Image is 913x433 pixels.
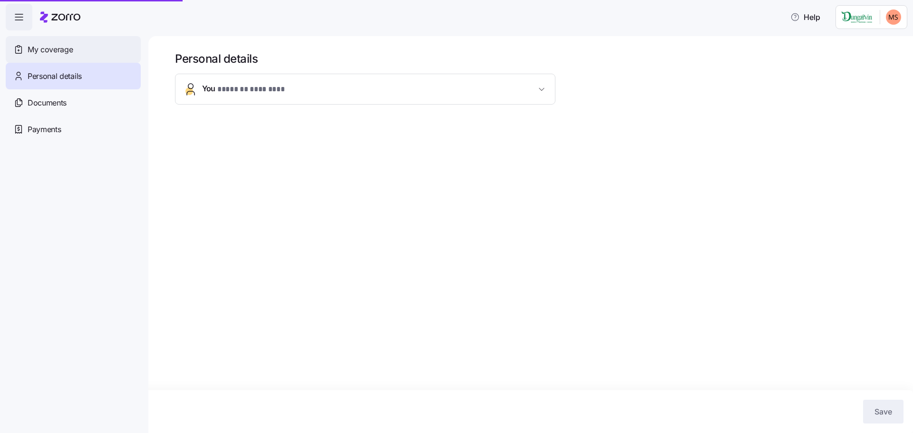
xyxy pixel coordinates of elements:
[863,400,903,423] button: Save
[28,44,73,56] span: My coverage
[28,97,67,109] span: Documents
[6,36,141,63] a: My coverage
[874,406,892,417] span: Save
[28,70,82,82] span: Personal details
[842,11,872,23] img: Employer logo
[886,10,901,25] img: 8718435dbe49b60fb8f9b66401f21ea7
[6,63,141,89] a: Personal details
[6,116,141,143] a: Payments
[790,11,820,23] span: Help
[28,124,61,135] span: Payments
[202,83,287,96] span: You
[783,8,828,27] button: Help
[175,51,900,66] h1: Personal details
[6,89,141,116] a: Documents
